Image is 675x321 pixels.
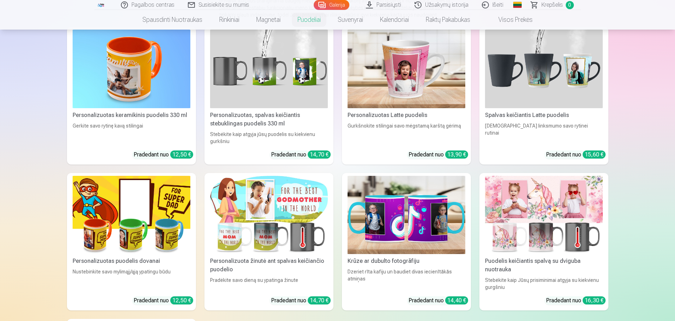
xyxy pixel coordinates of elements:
a: Personalizuotas, spalvas keičiantis stebuklingas puodelis 330 mlPersonalizuotas, spalvas keičiant... [204,27,333,165]
div: Pradedant nuo [271,150,331,159]
div: 14,70 € [308,296,331,304]
div: Puodelis keičiantis spalvą su dviguba nuotrauka [482,257,606,274]
span: Krepšelis [541,1,563,9]
div: Personalizuotas keramikinis puodelis 330 ml [70,111,193,119]
img: Personalizuota žinutė ant spalvas keičiančio puodelio [210,176,328,254]
img: Personalizuotas, spalvas keičiantis stebuklingas puodelis 330 ml [210,30,328,108]
a: Krūze ar dubulto fotogrāfijuKrūze ar dubulto fotogrāfijuDzeriet rīta kafiju un baudiet divas ieci... [342,173,471,311]
div: Stebėkite kaip Jūsų prisiminimai atgyja su kiekvienu gurgšniu [482,277,606,291]
div: Pradedant nuo [271,296,331,305]
div: Personalizuota žinutė ant spalvas keičiančio puodelio [207,257,331,274]
div: Pradedant nuo [409,296,468,305]
div: Personalizuotas Latte puodelis [345,111,468,119]
a: Spalvas keičiantis Latte puodelisSpalvas keičiantis Latte puodelis[DEMOGRAPHIC_DATA] linksmumo sa... [479,27,608,165]
img: Personalizuotas keramikinis puodelis 330 ml [73,30,190,108]
div: Personalizuotas puodelis dovanai [70,257,193,265]
a: Suvenyrai [329,10,372,30]
div: 15,60 € [583,150,606,159]
a: Personalizuotas puodelis dovanaiPersonalizuotas puodelis dovanaiNustebinkite savo mylimąjį/ąją yp... [67,173,196,311]
img: Spalvas keičiantis Latte puodelis [485,30,603,108]
a: Spausdinti nuotraukas [134,10,211,30]
div: Gurkšnokite stilingai savo mėgstamą karštą gėrimą [345,122,468,145]
div: Pradedant nuo [546,296,606,305]
div: 12,50 € [170,150,193,159]
div: Pradėkite savo dieną su ypatinga žinute [207,277,331,291]
div: 16,30 € [583,296,606,304]
div: [DEMOGRAPHIC_DATA] linksmumo savo rytinei rutinai [482,122,606,145]
img: /fa2 [97,3,105,7]
img: Puodelis keičiantis spalvą su dviguba nuotrauka [485,176,603,254]
div: Pradedant nuo [546,150,606,159]
div: Dzeriet rīta kafiju un baudiet divas iecienītākās atmiņas [345,268,468,291]
a: Personalizuota žinutė ant spalvas keičiančio puodelioPersonalizuota žinutė ant spalvas keičiančio... [204,173,333,311]
a: Personalizuotas Latte puodelisPersonalizuotas Latte puodelisGurkšnokite stilingai savo mėgstamą k... [342,27,471,165]
div: 14,70 € [308,150,331,159]
div: Spalvas keičiantis Latte puodelis [482,111,606,119]
a: Puodelis keičiantis spalvą su dviguba nuotraukaPuodelis keičiantis spalvą su dviguba nuotraukaSte... [479,173,608,311]
div: 14,40 € [445,296,468,304]
a: Visos prekės [479,10,541,30]
a: Magnetai [248,10,289,30]
img: Krūze ar dubulto fotogrāfiju [348,176,465,254]
div: 13,90 € [445,150,468,159]
div: Krūze ar dubulto fotogrāfiju [345,257,468,265]
a: Puodeliai [289,10,329,30]
a: Rinkiniai [211,10,248,30]
div: Pradedant nuo [134,296,193,305]
img: Personalizuotas puodelis dovanai [73,176,190,254]
div: 12,50 € [170,296,193,304]
div: Personalizuotas, spalvas keičiantis stebuklingas puodelis 330 ml [207,111,331,128]
a: Kalendoriai [372,10,417,30]
a: Personalizuotas keramikinis puodelis 330 ml Personalizuotas keramikinis puodelis 330 mlGerkite sa... [67,27,196,165]
img: Personalizuotas Latte puodelis [348,30,465,108]
div: Pradedant nuo [134,150,193,159]
span: 0 [566,1,574,9]
div: Pradedant nuo [409,150,468,159]
a: Raktų pakabukas [417,10,479,30]
div: Gerkite savo rytinę kavą stilingai [70,122,193,145]
div: Nustebinkite savo mylimąjį/ąją ypatingu būdu [70,268,193,291]
div: Stebėkite kaip atgyja jūsų puodelis su kiekvienu gurkšniu [207,131,331,145]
